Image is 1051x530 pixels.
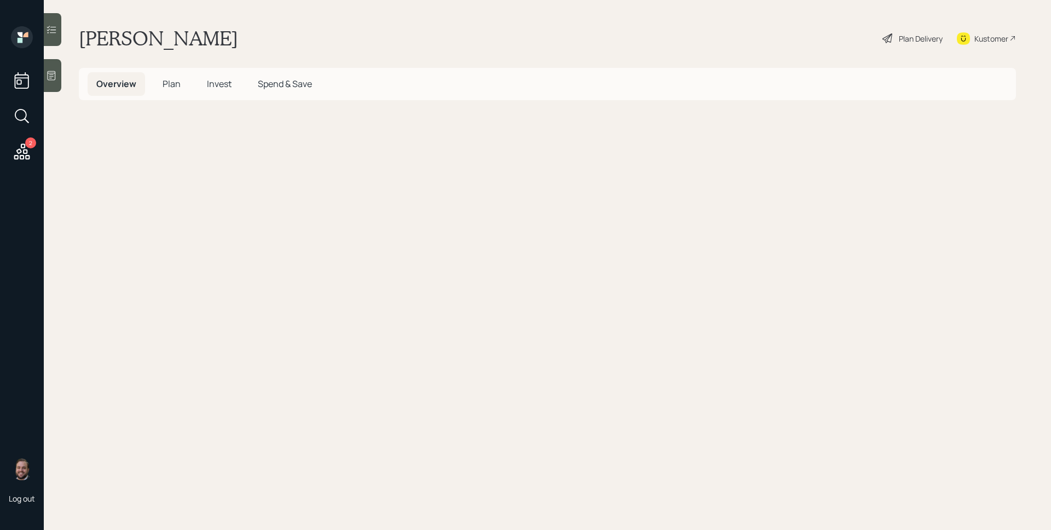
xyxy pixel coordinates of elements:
div: Kustomer [974,33,1008,44]
span: Plan [163,78,181,90]
h1: [PERSON_NAME] [79,26,238,50]
img: james-distasi-headshot.png [11,458,33,480]
div: Plan Delivery [899,33,943,44]
div: 2 [25,137,36,148]
span: Overview [96,78,136,90]
span: Spend & Save [258,78,312,90]
div: Log out [9,493,35,504]
span: Invest [207,78,232,90]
